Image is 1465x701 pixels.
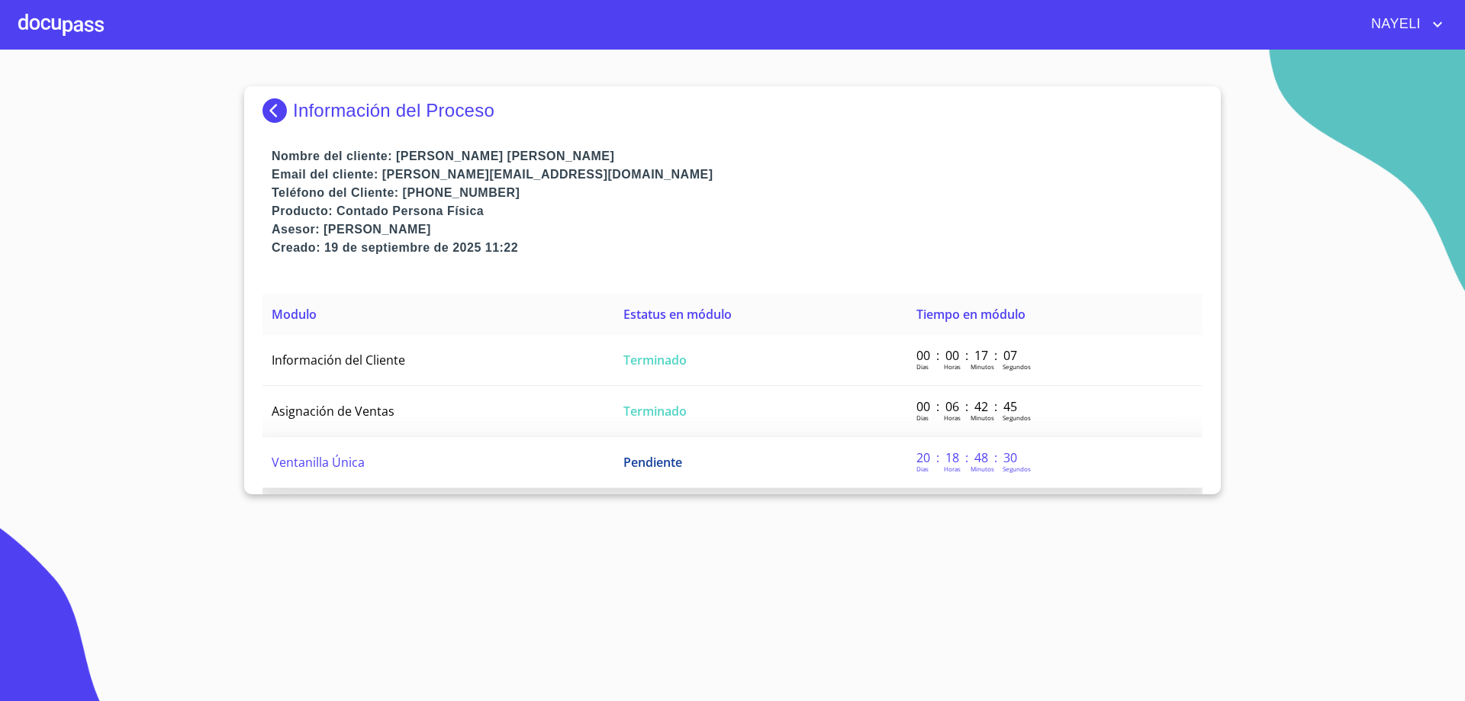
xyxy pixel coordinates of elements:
p: Producto: Contado Persona Física [272,202,1203,220]
p: Email del cliente: [PERSON_NAME][EMAIL_ADDRESS][DOMAIN_NAME] [272,166,1203,184]
span: NAYELI [1360,12,1428,37]
span: Estatus en módulo [623,306,732,323]
span: Pendiente [623,454,682,471]
p: Horas [944,362,961,371]
span: Información del Cliente [272,352,405,368]
p: Horas [944,413,961,422]
p: Segundos [1003,413,1031,422]
p: Horas [944,465,961,473]
p: Minutos [971,362,994,371]
button: account of current user [1360,12,1447,37]
span: Tiempo en módulo [916,306,1025,323]
img: Docupass spot blue [262,98,293,123]
p: Dias [916,413,929,422]
p: Minutos [971,413,994,422]
p: Teléfono del Cliente: [PHONE_NUMBER] [272,184,1203,202]
p: Información del Proceso [293,100,494,121]
p: 20 : 18 : 48 : 30 [916,449,1019,466]
span: Modulo [272,306,317,323]
p: Creado: 19 de septiembre de 2025 11:22 [272,239,1203,257]
p: Segundos [1003,465,1031,473]
p: Minutos [971,465,994,473]
span: Terminado [623,352,687,368]
p: 00 : 06 : 42 : 45 [916,398,1019,415]
span: Terminado [623,403,687,420]
span: Asignación de Ventas [272,403,394,420]
div: Información del Proceso [262,98,1203,123]
p: Asesor: [PERSON_NAME] [272,220,1203,239]
span: Ventanilla Única [272,454,365,471]
p: Dias [916,465,929,473]
p: Dias [916,362,929,371]
p: 00 : 00 : 17 : 07 [916,347,1019,364]
p: Nombre del cliente: [PERSON_NAME] [PERSON_NAME] [272,147,1203,166]
p: Segundos [1003,362,1031,371]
